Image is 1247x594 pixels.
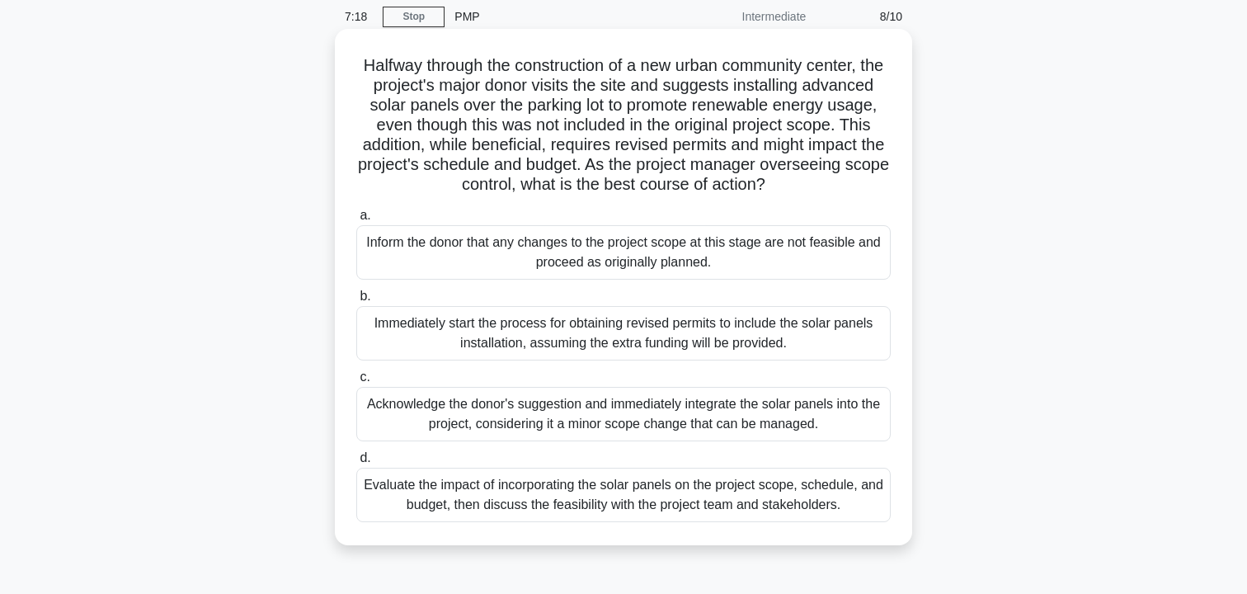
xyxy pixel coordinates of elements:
span: d. [360,450,370,464]
h5: Halfway through the construction of a new urban community center, the project's major donor visit... [355,55,892,196]
div: Acknowledge the donor's suggestion and immediately integrate the solar panels into the project, c... [356,387,891,441]
div: Immediately start the process for obtaining revised permits to include the solar panels installat... [356,306,891,361]
div: Inform the donor that any changes to the project scope at this stage are not feasible and proceed... [356,225,891,280]
span: c. [360,370,369,384]
a: Stop [383,7,445,27]
span: a. [360,208,370,222]
div: Evaluate the impact of incorporating the solar panels on the project scope, schedule, and budget,... [356,468,891,522]
span: b. [360,289,370,303]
